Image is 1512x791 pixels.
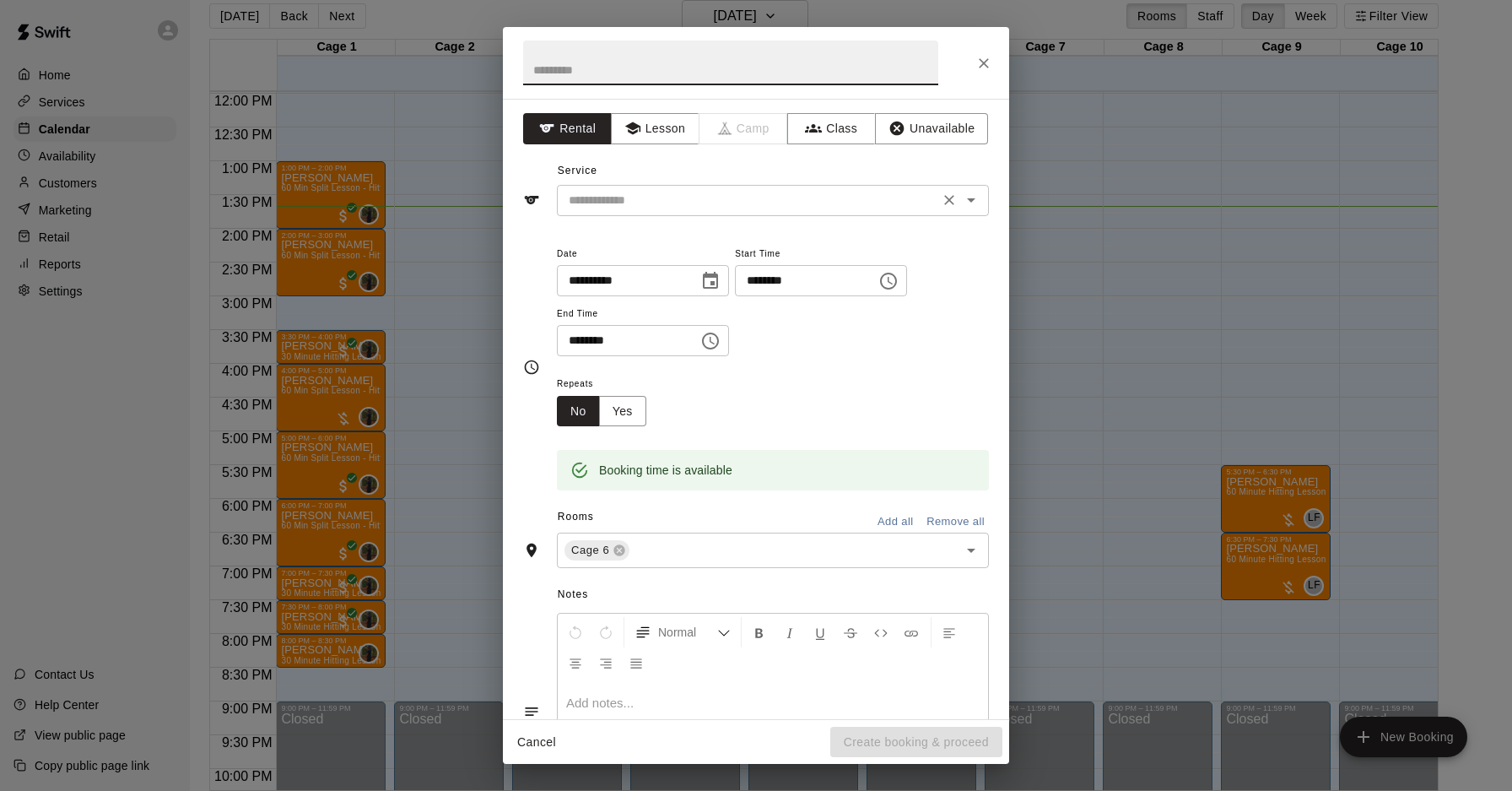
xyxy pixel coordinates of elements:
button: Add all [868,509,922,535]
span: Service [558,165,597,176]
button: Right Align [591,647,620,678]
button: Lesson [611,113,699,144]
button: Open [959,539,983,562]
button: Format Underline [806,617,834,647]
button: Format Italics [775,617,804,647]
button: Justify Align [622,647,651,678]
button: Open [959,188,983,212]
button: Insert Link [897,617,926,647]
button: Choose date, selected date is Aug 21, 2025 [694,264,727,298]
button: Close [969,48,999,79]
span: Repeats [557,373,660,396]
svg: Notes [523,703,540,720]
button: Center Align [561,647,590,678]
span: Cage 6 [564,542,616,559]
button: Remove all [922,509,989,535]
button: Unavailable [875,113,988,144]
button: Yes [599,396,646,427]
button: Redo [591,617,620,647]
span: Normal [658,624,717,641]
button: Insert Code [867,617,895,647]
svg: Service [523,192,540,209]
button: Format Strikethrough [836,617,865,647]
svg: Rooms [523,542,540,559]
button: Rental [523,113,612,144]
span: Notes [558,582,989,609]
button: Undo [561,617,590,647]
button: No [557,396,600,427]
span: Start Time [735,243,907,266]
span: End Time [557,303,729,326]
div: Booking time is available [599,455,732,485]
div: Cage 6 [564,540,629,561]
button: Class [787,113,876,144]
button: Choose time, selected time is 7:00 PM [694,324,727,358]
span: Camps can only be created in the Services page [699,113,788,144]
button: Left Align [935,617,964,647]
button: Choose time, selected time is 6:30 PM [872,264,905,298]
span: Date [557,243,729,266]
button: Formatting Options [628,617,737,647]
button: Clear [937,188,961,212]
button: Cancel [510,727,564,758]
span: Rooms [558,511,594,523]
svg: Timing [523,359,540,376]
button: Format Bold [745,617,774,647]
div: outlined button group [557,396,646,427]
